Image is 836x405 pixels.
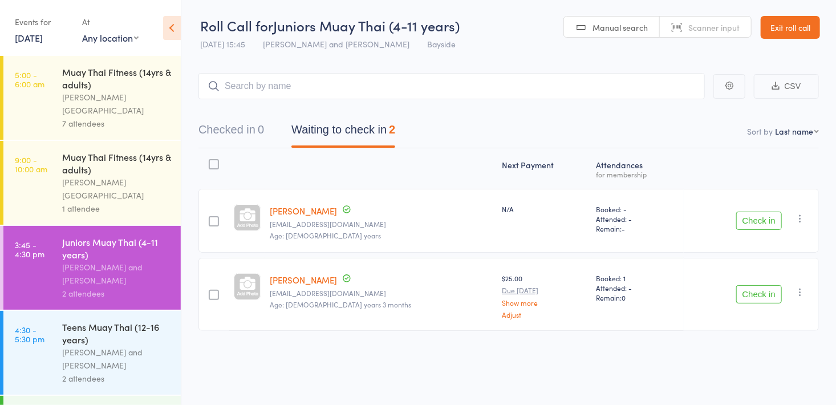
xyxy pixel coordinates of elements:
[502,311,587,318] a: Adjust
[62,321,171,346] div: Teens Muay Thai (12-16 years)
[15,13,71,31] div: Events for
[502,286,587,294] small: Due [DATE]
[502,273,587,318] div: $25.00
[62,372,171,385] div: 2 attendees
[761,16,820,39] a: Exit roll call
[427,38,456,50] span: Bayside
[596,171,679,178] div: for membership
[273,16,460,35] span: Juniors Muay Thai (4-11 years)
[62,236,171,261] div: Juniors Muay Thai (4-11 years)
[596,224,679,233] span: Remain:
[198,118,264,148] button: Checked in0
[270,274,337,286] a: [PERSON_NAME]
[502,299,587,306] a: Show more
[754,74,819,99] button: CSV
[3,226,181,310] a: 3:45 -4:30 pmJuniors Muay Thai (4-11 years)[PERSON_NAME] and [PERSON_NAME]2 attendees
[596,273,679,283] span: Booked: 1
[82,13,139,31] div: At
[62,151,171,176] div: Muay Thai Fitness (14yrs & adults)
[291,118,395,148] button: Waiting to check in2
[62,66,171,91] div: Muay Thai Fitness (14yrs & adults)
[3,311,181,395] a: 4:30 -5:30 pmTeens Muay Thai (12-16 years)[PERSON_NAME] and [PERSON_NAME]2 attendees
[15,240,44,258] time: 3:45 - 4:30 pm
[258,123,264,136] div: 0
[622,293,626,302] span: 0
[62,202,171,215] div: 1 attendee
[736,285,782,303] button: Check in
[592,22,648,33] span: Manual search
[596,214,679,224] span: Attended: -
[596,293,679,302] span: Remain:
[263,38,409,50] span: [PERSON_NAME] and [PERSON_NAME]
[775,125,813,137] div: Last name
[200,16,273,35] span: Roll Call for
[62,176,171,202] div: [PERSON_NAME][GEOGRAPHIC_DATA]
[198,73,705,99] input: Search by name
[591,153,684,184] div: Atten­dances
[15,31,43,44] a: [DATE]
[389,123,395,136] div: 2
[596,204,679,214] span: Booked: -
[62,287,171,300] div: 2 attendees
[622,224,625,233] span: -
[736,212,782,230] button: Check in
[270,230,381,240] span: Age: [DEMOGRAPHIC_DATA] years
[15,325,44,343] time: 4:30 - 5:30 pm
[596,283,679,293] span: Attended: -
[62,346,171,372] div: [PERSON_NAME] and [PERSON_NAME]
[270,205,337,217] a: [PERSON_NAME]
[497,153,591,184] div: Next Payment
[747,125,773,137] label: Sort by
[270,299,411,309] span: Age: [DEMOGRAPHIC_DATA] years 3 months
[3,56,181,140] a: 5:00 -6:00 amMuay Thai Fitness (14yrs & adults)[PERSON_NAME][GEOGRAPHIC_DATA]7 attendees
[3,141,181,225] a: 9:00 -10:00 amMuay Thai Fitness (14yrs & adults)[PERSON_NAME][GEOGRAPHIC_DATA]1 attendee
[15,70,44,88] time: 5:00 - 6:00 am
[62,91,171,117] div: [PERSON_NAME][GEOGRAPHIC_DATA]
[15,155,47,173] time: 9:00 - 10:00 am
[62,117,171,130] div: 7 attendees
[270,220,493,228] small: lizbaker589@yahoo.com
[270,289,493,297] small: jcwa_fulton@outlook.com
[688,22,740,33] span: Scanner input
[82,31,139,44] div: Any location
[62,261,171,287] div: [PERSON_NAME] and [PERSON_NAME]
[200,38,245,50] span: [DATE] 15:45
[502,204,587,214] div: N/A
